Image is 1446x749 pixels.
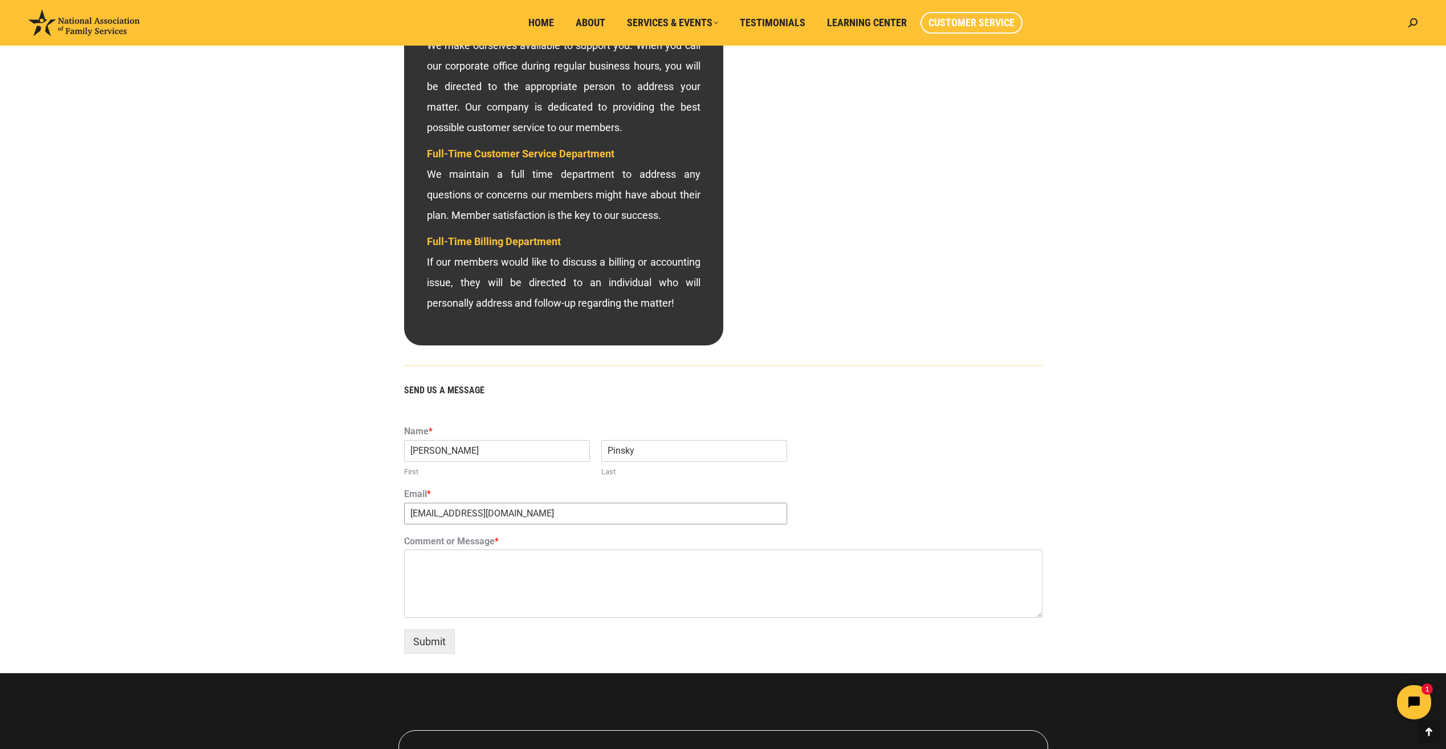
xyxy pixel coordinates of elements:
[404,386,1042,395] h5: SEND US A MESSAGE
[732,12,813,34] a: Testimonials
[827,17,907,29] span: Learning Center
[427,235,561,247] span: Full-Time Billing Department
[520,12,562,34] a: Home
[819,12,915,34] a: Learning Center
[404,536,1042,548] label: Comment or Message
[627,17,718,29] span: Services & Events
[404,426,1042,438] label: Name
[576,17,605,29] span: About
[404,489,1042,500] label: Email
[928,17,1015,29] span: Customer Service
[528,17,554,29] span: Home
[28,10,140,36] img: National Association of Family Services
[601,467,787,477] label: Last
[427,235,700,309] span: If our members would like to discuss a billing or accounting issue, they will be directed to an i...
[1245,675,1441,729] iframe: Tidio Chat
[740,17,805,29] span: Testimonials
[404,467,590,477] label: First
[568,12,613,34] a: About
[920,12,1023,34] a: Customer Service
[427,148,700,221] span: We maintain a full time department to address any questions or concerns our members might have ab...
[427,148,614,160] span: Full-Time Customer Service Department
[404,629,455,654] button: Submit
